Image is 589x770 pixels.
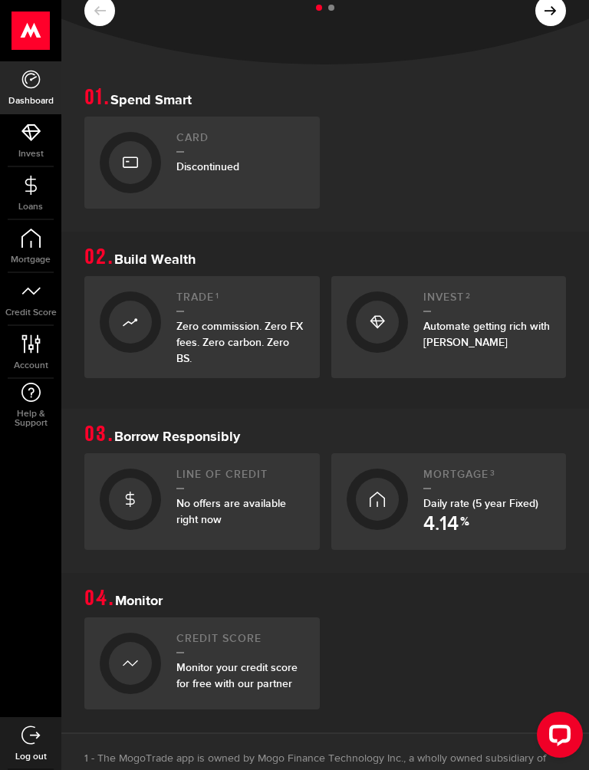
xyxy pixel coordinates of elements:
[176,291,304,312] h2: Trade
[423,515,459,535] span: 4.14
[423,320,550,349] span: Automate getting rich with [PERSON_NAME]
[176,320,303,365] span: Zero commission. Zero FX fees. Zero carbon. Zero BS.
[84,453,320,550] a: Line of creditNo offers are available right now
[84,276,320,378] a: Trade1Zero commission. Zero FX fees. Zero carbon. Zero BS.
[176,469,304,489] h2: Line of credit
[460,516,469,535] span: %
[84,247,566,268] h1: Build Wealth
[331,276,567,378] a: Invest2Automate getting rich with [PERSON_NAME]
[176,661,298,690] span: Monitor your credit score for free with our partner
[423,497,538,510] span: Daily rate (5 year Fixed)
[84,424,566,446] h1: Borrow Responsibly
[466,291,471,301] sup: 2
[331,453,567,550] a: Mortgage3Daily rate (5 year Fixed) 4.14 %
[423,291,551,312] h2: Invest
[84,117,320,209] a: CardDiscontinued
[216,291,219,301] sup: 1
[176,160,239,173] span: Discontinued
[84,617,320,709] a: Credit ScoreMonitor your credit score for free with our partner
[176,633,304,653] h2: Credit Score
[423,469,551,489] h2: Mortgage
[176,497,286,526] span: No offers are available right now
[84,588,566,610] h1: Monitor
[490,469,495,478] sup: 3
[525,706,589,770] iframe: LiveChat chat widget
[84,87,566,109] h1: Spend Smart
[176,132,304,153] h2: Card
